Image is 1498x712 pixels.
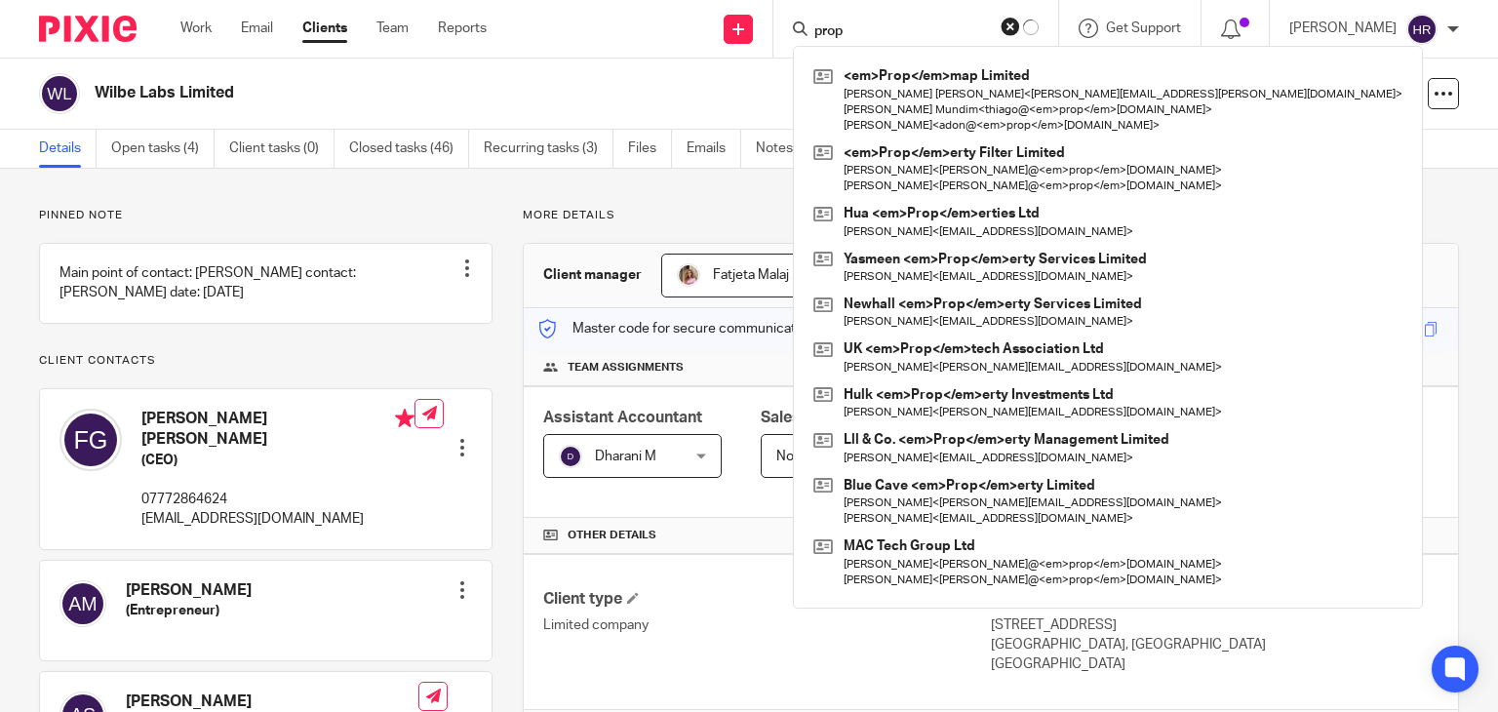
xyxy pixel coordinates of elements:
a: Open tasks (4) [111,130,215,168]
span: Not selected [776,450,855,463]
a: Team [376,19,409,38]
i: Primary [395,409,414,428]
a: Closed tasks (46) [349,130,469,168]
input: Search [812,23,988,41]
p: Limited company [543,615,991,635]
p: More details [523,208,1459,223]
span: Fatjeta Malaj [713,268,789,282]
a: Client tasks (0) [229,130,335,168]
button: Clear [1001,17,1020,36]
a: Emails [687,130,741,168]
p: Client contacts [39,353,493,369]
p: [STREET_ADDRESS] [991,615,1439,635]
a: Notes (2) [756,130,827,168]
span: Other details [568,528,656,543]
p: [GEOGRAPHIC_DATA], [GEOGRAPHIC_DATA] [991,635,1439,654]
span: Team assignments [568,360,684,376]
svg: Results are loading [1023,20,1039,35]
p: [GEOGRAPHIC_DATA] [991,654,1439,674]
a: Email [241,19,273,38]
span: Dharani M [595,450,656,463]
img: svg%3E [1406,14,1438,45]
a: Clients [302,19,347,38]
img: svg%3E [59,580,106,627]
img: Pixie [39,16,137,42]
p: [EMAIL_ADDRESS][DOMAIN_NAME] [141,509,414,529]
h4: [PERSON_NAME] [PERSON_NAME] [141,409,414,451]
h2: Wilbe Labs Limited [95,83,974,103]
p: Pinned note [39,208,493,223]
h4: [PERSON_NAME] [126,580,252,601]
img: svg%3E [59,409,122,471]
img: svg%3E [39,73,80,114]
h4: [PERSON_NAME] [126,692,418,712]
span: Assistant Accountant [543,410,702,425]
h3: Client manager [543,265,642,285]
a: Files [628,130,672,168]
img: MicrosoftTeams-image%20(5).png [677,263,700,287]
h5: (Entrepreneur) [126,601,252,620]
span: Get Support [1106,21,1181,35]
h5: (CEO) [141,451,414,470]
a: Recurring tasks (3) [484,130,613,168]
a: Work [180,19,212,38]
span: Sales Person [761,410,857,425]
a: Details [39,130,97,168]
h4: Client type [543,589,991,610]
a: Reports [438,19,487,38]
p: 07772864624 [141,490,414,509]
p: Master code for secure communications and files [538,319,875,338]
img: svg%3E [559,445,582,468]
p: [PERSON_NAME] [1289,19,1397,38]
